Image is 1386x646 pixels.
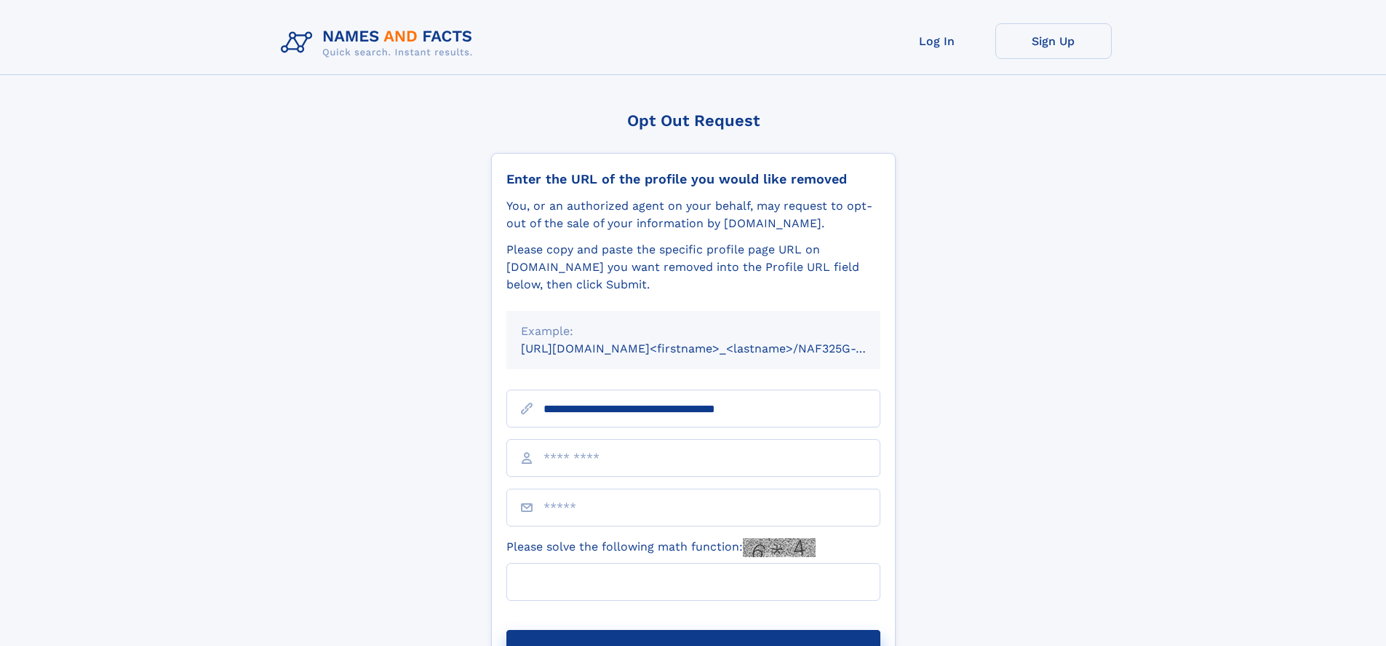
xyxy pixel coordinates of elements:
label: Please solve the following math function: [506,538,816,557]
a: Sign Up [995,23,1112,59]
small: [URL][DOMAIN_NAME]<firstname>_<lastname>/NAF325G-xxxxxxxx [521,342,908,355]
div: Enter the URL of the profile you would like removed [506,171,880,187]
div: Example: [521,323,866,340]
a: Log In [879,23,995,59]
div: Please copy and paste the specific profile page URL on [DOMAIN_NAME] you want removed into the Pr... [506,241,880,294]
div: You, or an authorized agent on your behalf, may request to opt-out of the sale of your informatio... [506,197,880,232]
img: Logo Names and Facts [275,23,485,63]
div: Opt Out Request [491,111,896,130]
